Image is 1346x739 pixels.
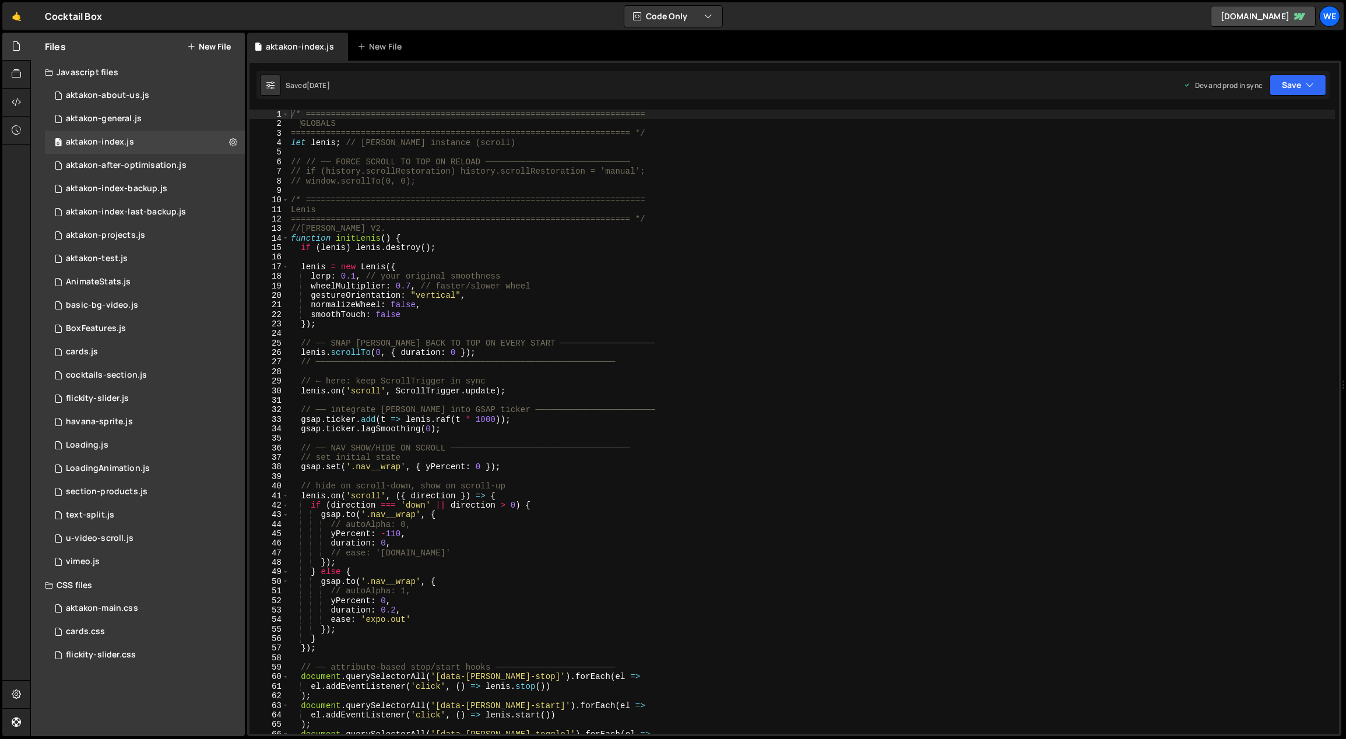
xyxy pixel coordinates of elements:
h2: Files [45,40,66,53]
div: 12094/34666.css [45,620,245,643]
div: CSS files [31,573,245,597]
div: 10 [249,195,289,205]
div: aktakon-index-last-backup.js [66,207,186,217]
div: cards.css [66,627,105,637]
div: section-products.js [66,487,147,497]
div: 31 [249,396,289,405]
div: 37 [249,453,289,462]
div: 65 [249,720,289,729]
div: 12094/43205.css [45,597,245,620]
div: 40 [249,481,289,491]
button: Code Only [624,6,722,27]
div: 41 [249,491,289,501]
a: [DOMAIN_NAME] [1211,6,1316,27]
div: 12094/30497.js [45,317,245,340]
div: aktakon-about-us.js [66,90,149,101]
div: 49 [249,567,289,576]
div: flickity-slider.js [66,393,129,404]
div: 64 [249,710,289,720]
div: 36 [249,444,289,453]
a: We [1319,6,1340,27]
div: 17 [249,262,289,272]
div: 50 [249,577,289,586]
div: 14 [249,234,289,243]
div: aktakon-test.js [66,254,128,264]
div: 47 [249,548,289,558]
div: Dev and prod in sync [1183,80,1263,90]
div: cards.js [66,347,98,357]
div: 12094/36059.js [45,480,245,504]
a: 🤙 [2,2,31,30]
div: aktakon-index.js [266,41,334,52]
div: 12094/30492.js [45,457,245,480]
div: Javascript files [31,61,245,84]
div: vimeo.js [66,557,100,567]
div: 23 [249,319,289,329]
div: 12094/34884.js [45,434,245,457]
div: Cocktail Box [45,9,102,23]
div: 44 [249,520,289,529]
div: cocktails-section.js [66,370,147,381]
div: 57 [249,643,289,653]
div: aktakon-index.js [66,137,134,147]
div: 45 [249,529,289,539]
div: aktakon-general.js [66,114,142,124]
div: text-split.js [66,510,114,520]
div: 52 [249,596,289,606]
div: 26 [249,348,289,357]
div: LoadingAnimation.js [66,463,150,474]
div: 18 [249,272,289,281]
div: 12094/44999.js [45,200,245,224]
div: 5 [249,147,289,157]
div: 12094/35474.js [45,387,245,410]
div: u-video-scroll.js [66,533,133,544]
div: 12094/44521.js [45,84,245,107]
div: 8 [249,177,289,186]
div: 12094/36060.js [45,364,245,387]
span: 0 [55,139,62,148]
div: 12094/41439.js [45,504,245,527]
div: 25 [249,339,289,348]
div: 6 [249,157,289,167]
div: 12094/43364.js [45,131,245,154]
div: 29 [249,376,289,386]
div: aktakon-index-backup.js [66,184,167,194]
div: 3 [249,129,289,138]
div: 11 [249,205,289,214]
div: 21 [249,300,289,309]
div: 55 [249,625,289,634]
div: Loading.js [66,440,108,451]
div: 2 [249,119,289,128]
div: 12094/44389.js [45,224,245,247]
div: 56 [249,634,289,643]
div: 53 [249,606,289,615]
div: 22 [249,310,289,319]
div: 24 [249,329,289,338]
div: 15 [249,243,289,252]
div: 4 [249,138,289,147]
div: 54 [249,615,289,624]
div: aktakon-projects.js [66,230,145,241]
div: Saved [286,80,330,90]
div: 48 [249,558,289,567]
div: BoxFeatures.js [66,323,126,334]
div: AnimateStats.js [66,277,131,287]
div: 35 [249,434,289,443]
div: 33 [249,415,289,424]
div: 12094/35475.css [45,643,245,667]
div: 12094/45381.js [45,247,245,270]
div: 1 [249,110,289,119]
div: 20 [249,291,289,300]
div: 58 [249,653,289,663]
button: Save [1270,75,1326,96]
div: 12094/46147.js [45,154,245,177]
button: New File [187,42,231,51]
div: [DATE] [307,80,330,90]
div: 59 [249,663,289,672]
div: 46 [249,539,289,548]
div: 38 [249,462,289,471]
div: 16 [249,252,289,262]
div: 12 [249,214,289,224]
div: 12094/45380.js [45,107,245,131]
